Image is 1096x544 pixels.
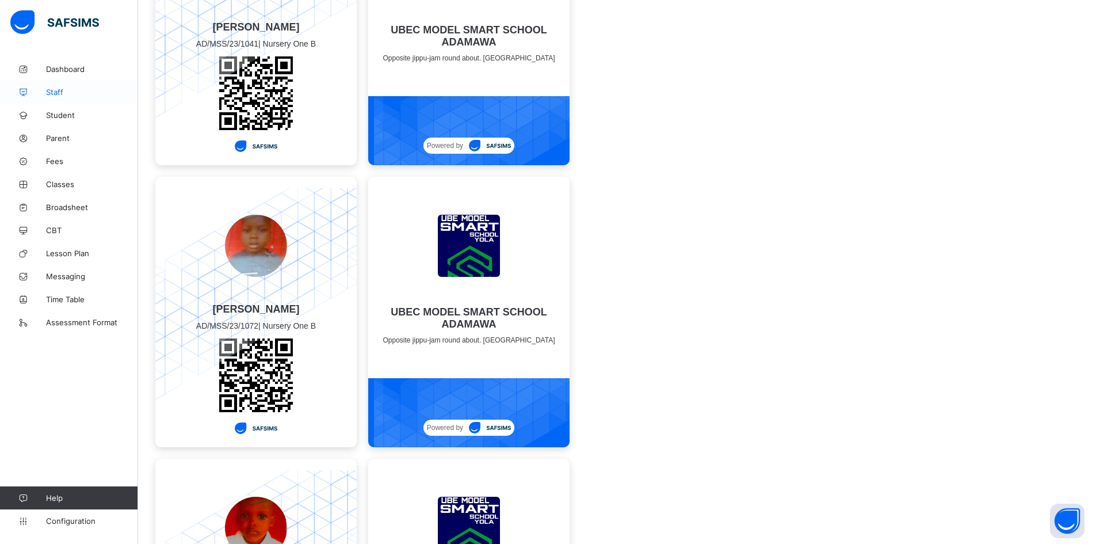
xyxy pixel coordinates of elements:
span: Powered by [427,142,463,150]
span: UBEC MODEL SMART SCHOOL ADAMAWA [380,303,558,333]
img: safsims.135b583eef768097d7c66fa9e8d22233.svg [235,140,277,152]
img: id-pattern-main.73af0e5e030b17075ee24d47dca11b7a.svg [374,30,609,256]
span: [PERSON_NAME] [190,21,322,33]
span: CBT [46,226,138,235]
span: Nursery One B [263,39,316,48]
span: Parent [46,134,138,143]
span: Messaging [46,272,138,281]
span: Dashboard [46,64,138,74]
img: Student [225,215,287,277]
img: id-pattern-main.73af0e5e030b17075ee24d47dca11b7a.svg [374,312,609,538]
span: Lesson Plan [46,249,138,258]
span: Time Table [46,295,138,304]
span: Classes [46,180,138,189]
span: | [190,33,322,54]
span: Fees [46,157,138,166]
span: UBEC MODEL SMART SCHOOL ADAMAWA [380,21,558,51]
span: AD/MSS/23/1072 [196,321,258,330]
span: Configuration [46,516,138,526]
span: Student [46,111,138,120]
img: safsims.135b583eef768097d7c66fa9e8d22233.svg [235,423,277,434]
span: Nursery One B [263,321,316,330]
button: Open asap [1050,504,1084,538]
span: Assessment Format [46,318,138,327]
img: safsims [10,10,99,35]
span: Opposite jippu-jam round about. [GEOGRAPHIC_DATA] [383,54,555,62]
img: safsims.135b583eef768097d7c66fa9e8d22233.svg [469,422,511,433]
span: Staff [46,88,138,97]
img: safsims.135b583eef768097d7c66fa9e8d22233.svg [469,140,511,151]
span: Broadsheet [46,203,138,212]
span: Opposite jippu-jam round about. [GEOGRAPHIC_DATA] [383,336,555,344]
img: Student [438,215,500,277]
span: Powered by [427,424,463,432]
span: [PERSON_NAME] [190,303,322,315]
span: AD/MSS/23/1041 [196,39,258,48]
span: | [190,315,322,336]
span: Help [46,493,138,503]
